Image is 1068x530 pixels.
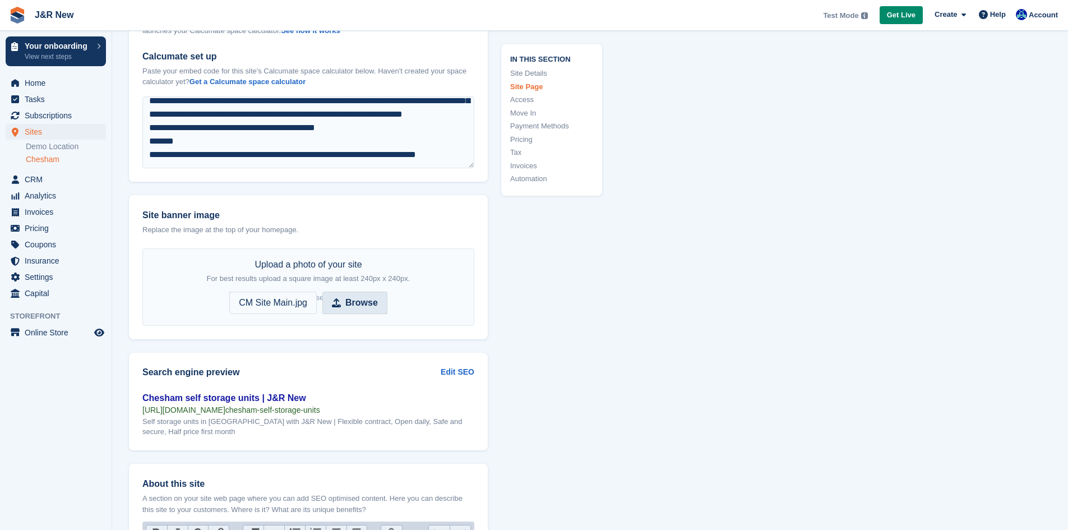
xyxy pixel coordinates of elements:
a: Site Details [510,68,593,79]
a: menu [6,269,106,285]
span: Storefront [10,311,112,322]
a: Payment Methods [510,121,593,132]
span: Subscriptions [25,108,92,123]
a: Access [510,94,593,105]
a: See how it works [281,26,340,35]
a: menu [6,253,106,269]
label: Calcumate set up [142,50,474,63]
span: Settings [25,269,92,285]
img: stora-icon-8386f47178a22dfd0bd8f6a31ec36ba5ce8667c1dd55bd0f319d3a0aa187defe.svg [9,7,26,24]
a: Tax [510,147,593,158]
label: About this site [142,477,474,491]
span: Pricing [25,220,92,236]
a: menu [6,75,106,91]
div: Self storage units in [GEOGRAPHIC_DATA] with J&R New | Flexible contract, Open daily, Safe and se... [142,417,474,437]
a: Demo Location [26,141,106,152]
p: Your onboarding [25,42,91,50]
span: Coupons [25,237,92,252]
a: menu [6,124,106,140]
a: Move In [510,107,593,118]
a: menu [6,204,106,220]
span: Test Mode [823,10,858,21]
span: Invoices [25,204,92,220]
span: chesham-self-storage-units [225,405,320,414]
p: Replace the image at the top of your homepage. [142,224,474,236]
span: Capital [25,285,92,301]
span: In this section [510,53,593,63]
span: Create [935,9,957,20]
span: CRM [25,172,92,187]
img: Steve Revell [1016,9,1027,20]
strong: Browse [345,296,378,310]
a: Pricing [510,133,593,145]
span: Help [990,9,1006,20]
span: Online Store [25,325,92,340]
a: J&R New [30,6,78,24]
a: menu [6,285,106,301]
span: Insurance [25,253,92,269]
span: Account [1029,10,1058,21]
a: Preview store [93,326,106,339]
p: A section on your site web page where you can add SEO optimised content. Here you can describe th... [142,493,474,515]
div: Upload a photo of your site [207,258,410,285]
p: View next steps [25,52,91,62]
span: CM Site Main.jpg [229,292,317,314]
a: menu [6,108,106,123]
a: Get Live [880,6,923,25]
span: Home [25,75,92,91]
a: menu [6,220,106,236]
span: [URL][DOMAIN_NAME] [142,405,225,414]
label: Site banner image [142,209,474,222]
a: menu [6,188,106,204]
a: Invoices [510,160,593,171]
h2: Search engine preview [142,367,441,377]
span: Analytics [25,188,92,204]
span: Get Live [887,10,916,21]
img: icon-info-grey-7440780725fd019a000dd9b08b2336e03edf1995a4989e88bcd33f0948082b44.svg [861,12,868,19]
div: Chesham self storage units | J&R New [142,391,474,405]
p: Paste your embed code for this site's Calcumate space calculator below. Haven't created your spac... [142,66,474,87]
a: menu [6,325,106,340]
a: Edit SEO [441,366,474,378]
a: Site Page [510,81,593,92]
span: Sites [25,124,92,140]
a: Automation [510,173,593,185]
a: Your onboarding View next steps [6,36,106,66]
span: For best results upload a square image at least 240px x 240px. [207,274,410,283]
a: menu [6,237,106,252]
span: Tasks [25,91,92,107]
a: menu [6,172,106,187]
a: menu [6,91,106,107]
a: Get a Calcumate space calculator [189,77,306,86]
a: Chesham [26,154,106,165]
